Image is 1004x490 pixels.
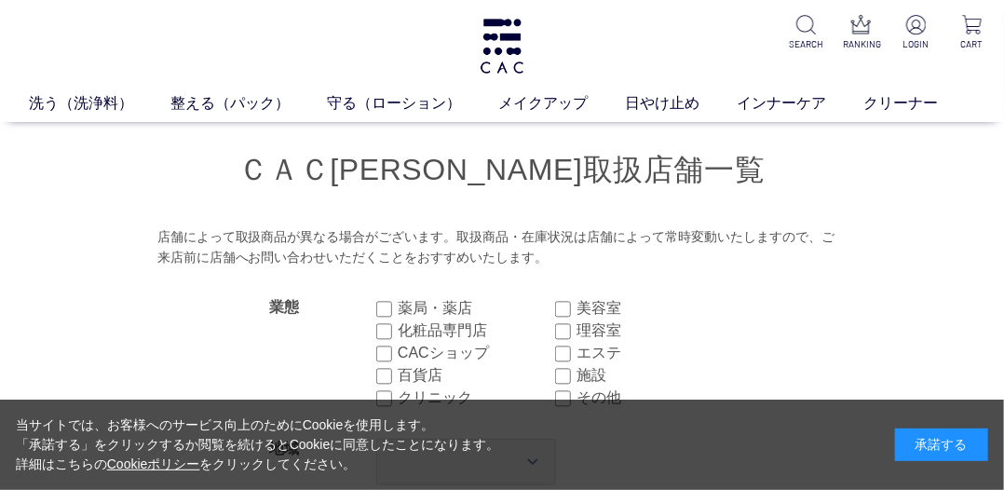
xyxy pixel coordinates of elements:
[398,297,555,320] label: 薬局・薬店
[16,415,500,474] div: 当サイトでは、お客様へのサービス向上のためにCookieを使用します。 「承諾する」をクリックするか閲覧を続けるとCookieに同意したことになります。 詳細はこちらの をクリックしてください。
[269,299,299,315] label: 業態
[29,92,170,115] a: 洗う（洗浄料）
[327,92,498,115] a: 守る（ローション）
[625,92,737,115] a: 日やけ止め
[577,342,734,364] label: エステ
[844,15,879,51] a: RANKING
[478,19,526,74] img: logo
[863,92,975,115] a: クリーナー
[398,364,555,387] label: 百貨店
[170,92,327,115] a: 整える（パック）
[398,320,555,342] label: 化粧品専門店
[899,15,934,51] a: LOGIN
[788,37,823,51] p: SEARCH
[398,342,555,364] label: CACショップ
[737,92,863,115] a: インナーケア
[844,37,879,51] p: RANKING
[895,429,988,461] div: 承諾する
[107,456,200,471] a: Cookieポリシー
[577,364,734,387] label: 施設
[36,150,968,190] h1: ＣＡＣ[PERSON_NAME]取扱店舗一覧
[157,227,848,267] div: 店舗によって取扱商品が異なる場合がございます。取扱商品・在庫状況は店舗によって常時変動いたしますので、ご来店前に店舗へお問い合わせいただくことをおすすめいたします。
[899,37,934,51] p: LOGIN
[577,320,734,342] label: 理容室
[577,297,734,320] label: 美容室
[398,387,555,409] label: クリニック
[954,15,989,51] a: CART
[498,92,625,115] a: メイクアップ
[954,37,989,51] p: CART
[788,15,823,51] a: SEARCH
[577,387,734,409] label: その他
